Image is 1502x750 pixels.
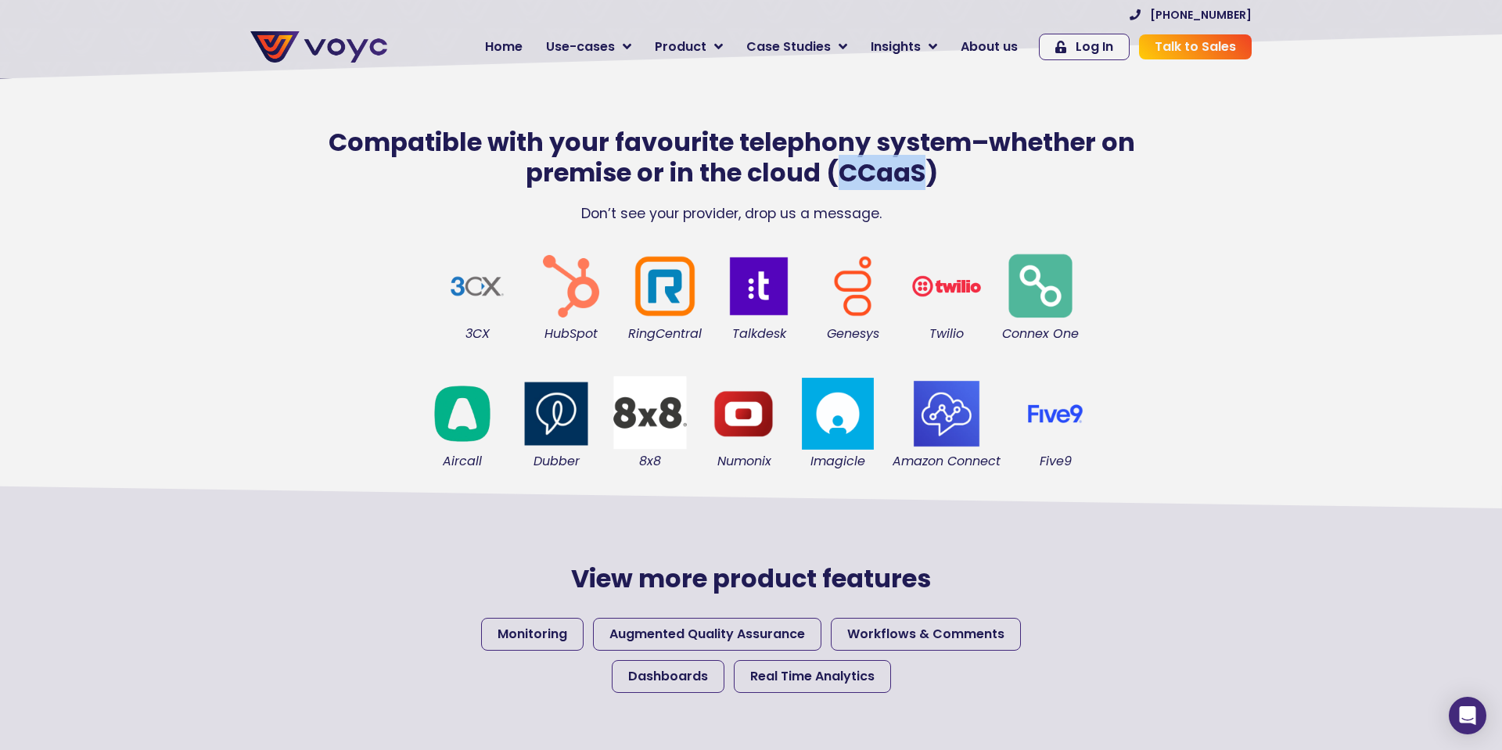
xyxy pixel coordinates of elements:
[473,31,534,63] a: Home
[750,667,875,686] span: Real Time Analytics
[705,453,783,470] figcaption: Numonix
[498,625,567,644] span: Monitoring
[814,325,892,343] figcaption: Genesys
[517,453,595,470] figcaption: Dubber
[546,38,615,56] span: Use-cases
[949,31,1029,63] a: About us
[250,31,387,63] img: voyc-full-logo
[611,453,689,470] figcaption: 8x8
[746,38,831,56] span: Case Studies
[609,625,805,644] span: Augmented Quality Assurance
[655,38,706,56] span: Product
[534,31,643,63] a: Use-cases
[423,453,501,470] figcaption: Aircall
[734,660,891,693] a: Real Time Analytics
[847,625,1004,644] span: Workflows & Comments
[871,38,921,56] span: Insights
[907,325,986,343] figcaption: Twilio
[720,247,798,325] img: logo
[799,453,877,470] figcaption: Imagicle
[423,375,501,453] img: logo
[1039,34,1130,60] a: Log In
[1155,41,1236,53] span: Talk to Sales
[593,618,821,651] a: Augmented Quality Assurance
[1139,34,1252,59] a: Talk to Sales
[735,31,859,63] a: Case Studies
[1449,697,1486,734] div: Open Intercom Messenger
[893,453,1001,470] figcaption: Amazon Connect
[831,618,1021,651] a: Workflows & Comments
[961,38,1018,56] span: About us
[532,325,610,343] figcaption: HubSpot
[612,660,724,693] a: Dashboards
[643,31,735,63] a: Product
[628,667,708,686] span: Dashboards
[1150,9,1252,20] span: [PHONE_NUMBER]
[485,38,523,56] span: Home
[1130,9,1252,20] a: [PHONE_NUMBER]
[446,564,1056,594] h2: View more product features
[481,618,584,651] a: Monitoring
[859,31,949,63] a: Insights
[289,203,1173,224] p: Don’t see your provider, drop us a message.
[1016,453,1094,470] figcaption: Five9
[907,247,986,325] img: Twilio logo
[720,325,798,343] figcaption: Talkdesk
[289,127,1173,188] h2: Compatible with your favourite telephony system–whether on premise or in the cloud (CCaaS)
[438,325,516,343] figcaption: 3CX
[1076,41,1113,53] span: Log In
[626,325,704,343] figcaption: RingCentral
[1001,325,1080,343] figcaption: Connex One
